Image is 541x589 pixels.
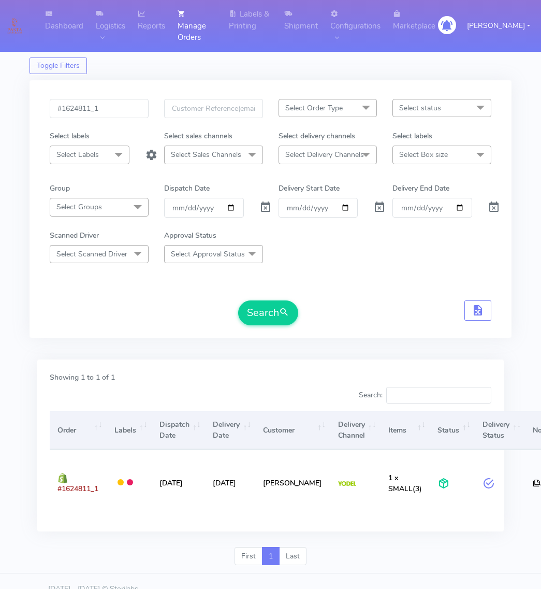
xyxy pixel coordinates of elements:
[285,150,364,160] span: Select Delivery Channels
[57,484,98,494] span: #1624811_1
[171,150,241,160] span: Select Sales Channels
[330,411,380,450] th: Delivery Channel: activate to sort column ascending
[50,183,70,194] label: Group
[255,450,330,515] td: [PERSON_NAME]
[205,411,255,450] th: Delivery Date: activate to sort column ascending
[262,547,280,566] a: 1
[388,473,413,494] span: 1 x SMALL
[152,450,205,515] td: [DATE]
[164,230,216,241] label: Approval Status
[399,150,448,160] span: Select Box size
[392,131,432,141] label: Select labels
[386,387,491,404] input: Search:
[164,131,232,141] label: Select sales channels
[30,58,87,74] button: Toggle Filters
[205,450,255,515] td: [DATE]
[164,183,210,194] label: Dispatch Date
[279,183,340,194] label: Delivery Start Date
[50,230,99,241] label: Scanned Driver
[171,249,245,259] span: Select Approval Status
[56,249,127,259] span: Select Scanned Driver
[475,411,525,450] th: Delivery Status: activate to sort column ascending
[359,387,491,404] label: Search:
[285,103,343,113] span: Select Order Type
[50,411,106,450] th: Order: activate to sort column ascending
[56,202,102,212] span: Select Groups
[388,473,422,494] span: (3)
[164,99,263,118] input: Customer Reference(email,phone)
[50,372,115,383] label: Showing 1 to 1 of 1
[152,411,205,450] th: Dispatch Date: activate to sort column ascending
[106,411,151,450] th: Labels: activate to sort column ascending
[238,300,298,325] button: Search
[50,99,149,118] input: Order Id
[56,150,99,160] span: Select Labels
[381,411,430,450] th: Items: activate to sort column ascending
[392,183,449,194] label: Delivery End Date
[459,15,538,36] button: [PERSON_NAME]
[338,481,356,486] img: Yodel
[279,131,355,141] label: Select delivery channels
[50,131,90,141] label: Select labels
[430,411,475,450] th: Status: activate to sort column ascending
[399,103,441,113] span: Select status
[255,411,330,450] th: Customer: activate to sort column ascending
[57,473,68,483] img: shopify.png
